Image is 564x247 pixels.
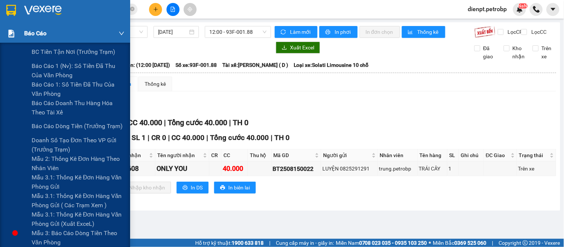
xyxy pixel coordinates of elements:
span: printer [325,29,332,35]
button: bar-chartThống kê [402,26,445,38]
span: CC 40.000 [128,118,162,127]
img: 9k= [474,26,496,38]
span: bar-chart [408,29,414,35]
span: | [148,133,149,142]
span: | [168,133,170,142]
button: syncLàm mới [275,26,318,38]
th: SL [448,149,459,162]
div: trung.petrobp [379,165,416,173]
span: | [492,239,493,247]
span: Mẫu 3.1: Thống kê đơn hàng văn phòng gửi ( các trạm xem ) [32,191,125,210]
span: TH 0 [233,118,248,127]
td: ONLY YOU [155,162,209,176]
span: Trên xe [539,44,557,61]
span: Miền Bắc [433,239,487,247]
span: copyright [523,240,528,246]
span: Loại xe: Solati Limousine 10 chỗ [294,61,369,69]
div: TRÁI CÂY [419,165,446,173]
th: Tên hàng [418,149,448,162]
span: | [269,239,270,247]
span: Tổng cước 40.000 [210,133,269,142]
span: Báo cáo dòng tiền (trưởng trạm) [32,121,123,131]
th: CC [222,149,248,162]
span: Đã giao [480,44,498,61]
input: 15/08/2025 [158,28,188,36]
span: ĐC Giao [486,151,509,159]
strong: 0369 525 060 [455,240,487,246]
th: Nhân viên [378,149,418,162]
img: phone-icon [533,6,540,13]
span: Hỗ trợ kỹ thuật: [195,239,264,247]
span: Tên người nhận [157,151,202,159]
span: BC tiền tận nơi (trưởng trạm) [32,47,115,56]
span: Lọc CC [528,28,548,36]
div: Thống kê [145,80,166,88]
span: Chuyến: (12:00 [DATE]) [116,61,170,69]
td: BT2508150022 [272,162,321,176]
span: printer [220,185,225,191]
span: Báo cáo 1: Số tiền đã thu của văn phòng [32,80,125,98]
span: Số xe: 93F-001.88 [175,61,217,69]
button: downloadXuất Excel [276,42,320,53]
span: CC 40.000 [172,133,205,142]
span: Miền Nam [336,239,427,247]
span: | [164,118,166,127]
span: Mẫu 3: Báo cáo dòng tiền theo văn phòng [32,228,125,247]
span: close-circle [130,7,135,11]
button: aim [184,3,197,16]
span: Mẫu 3.1: Thống kê đơn hàng văn phòng gửi (Xuất ExceL) [32,210,125,228]
span: plus [153,7,158,12]
span: Người gửi [323,151,370,159]
span: sync [281,29,287,35]
span: Tổng cước 40.000 [168,118,227,127]
span: aim [187,7,193,12]
span: 12:00 - 93F-001.88 [209,26,267,38]
span: download [282,45,287,51]
th: CR [209,149,222,162]
span: | [229,118,231,127]
span: Báo cáo doanh thu hàng hóa theo tài xế [32,98,125,117]
strong: 0708 023 035 - 0935 103 250 [359,240,427,246]
span: close-circle [130,6,135,13]
button: printerIn phơi [319,26,358,38]
span: Cung cấp máy in - giấy in: [276,239,334,247]
button: In đơn chọn [360,26,400,38]
span: In DS [191,183,203,192]
span: CR 0 [151,133,166,142]
img: logo-vxr [6,5,16,16]
span: Xuất Excel [290,43,314,52]
span: Báo cáo 1 (nv): Số tiền đã thu của văn phòng [32,61,125,80]
sup: NaN [518,3,528,9]
span: | [271,133,273,142]
div: BT2508150022 [273,164,320,173]
span: Mẫu 3.1: Thống kê đơn hàng văn phòng gửi [32,173,125,191]
span: Mẫu 2: Thống kê đơn hàng theo nhân viên [32,154,125,173]
span: Tài xế: [PERSON_NAME] ( D ) [222,61,288,69]
span: dienpt.petrobp [462,4,513,14]
span: Doanh số tạo đơn theo VP gửi (trưởng trạm) [32,136,125,154]
span: | [207,133,209,142]
span: Báo cáo [24,29,46,38]
th: Thu hộ [248,149,272,162]
span: down [119,30,125,36]
button: caret-down [547,3,560,16]
div: LUYỆN 0825291291 [322,165,377,173]
button: downloadNhập kho nhận [115,182,171,194]
span: Kho nhận [510,44,528,61]
button: file-add [167,3,180,16]
div: 40.000 [223,163,246,174]
button: plus [149,3,162,16]
span: Trạng thái [519,151,548,159]
img: icon-new-feature [516,6,523,13]
span: printer [183,185,188,191]
button: printerIn biên lai [214,182,256,194]
strong: 1900 633 818 [232,240,264,246]
span: Làm mới [290,28,312,36]
span: file-add [170,7,175,12]
span: Thống kê [417,28,439,36]
button: printerIn DS [177,182,209,194]
th: Ghi chú [459,149,484,162]
span: Lọc CR [505,28,524,36]
span: In phơi [335,28,352,36]
span: SL 1 [132,133,146,142]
